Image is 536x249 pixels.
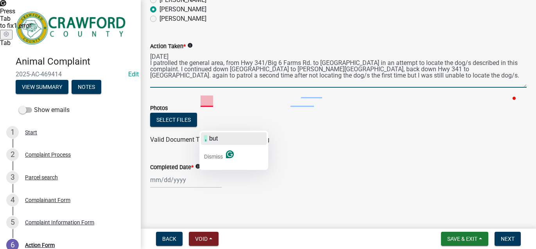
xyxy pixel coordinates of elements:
a: Edit [128,70,139,78]
span: Back [162,236,176,242]
label: Show emails [19,105,70,115]
div: Parcel search [25,175,58,180]
wm-modal-confirm: Notes [72,84,101,90]
div: 1 [6,126,19,139]
wm-modal-confirm: Edit Application Number [128,70,139,78]
input: mm/dd/yyyy [150,172,222,188]
div: Start [25,130,37,135]
div: 3 [6,171,19,184]
button: View Summary [16,80,68,94]
span: Void [195,236,208,242]
div: Action Form [25,242,55,248]
label: Completed Date [150,165,194,170]
textarea: To enrich screen reader interactions, please activate Accessibility in Grammarly extension settings [150,51,527,88]
span: Valid Document Types: PDF,png,jpg,gif,jpeg [150,136,269,143]
i: info [195,164,201,169]
button: Notes [72,80,101,94]
h4: Animal Complaint [16,56,134,67]
button: Next [495,232,521,246]
span: 2025-AC-469414 [16,70,125,78]
div: Complaint Process [25,152,71,157]
div: 2 [6,148,19,161]
button: Save & Exit [441,232,488,246]
div: Complainant Form [25,197,70,203]
span: Save & Exit [447,236,477,242]
div: 5 [6,216,19,229]
label: Photos [150,106,168,111]
wm-modal-confirm: Summary [16,84,68,90]
div: 4 [6,194,19,206]
span: Next [501,236,514,242]
button: Select files [150,113,197,127]
div: Complaint Information Form [25,220,94,225]
button: Back [156,232,183,246]
button: Void [189,232,219,246]
label: Action Taken [150,44,186,49]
